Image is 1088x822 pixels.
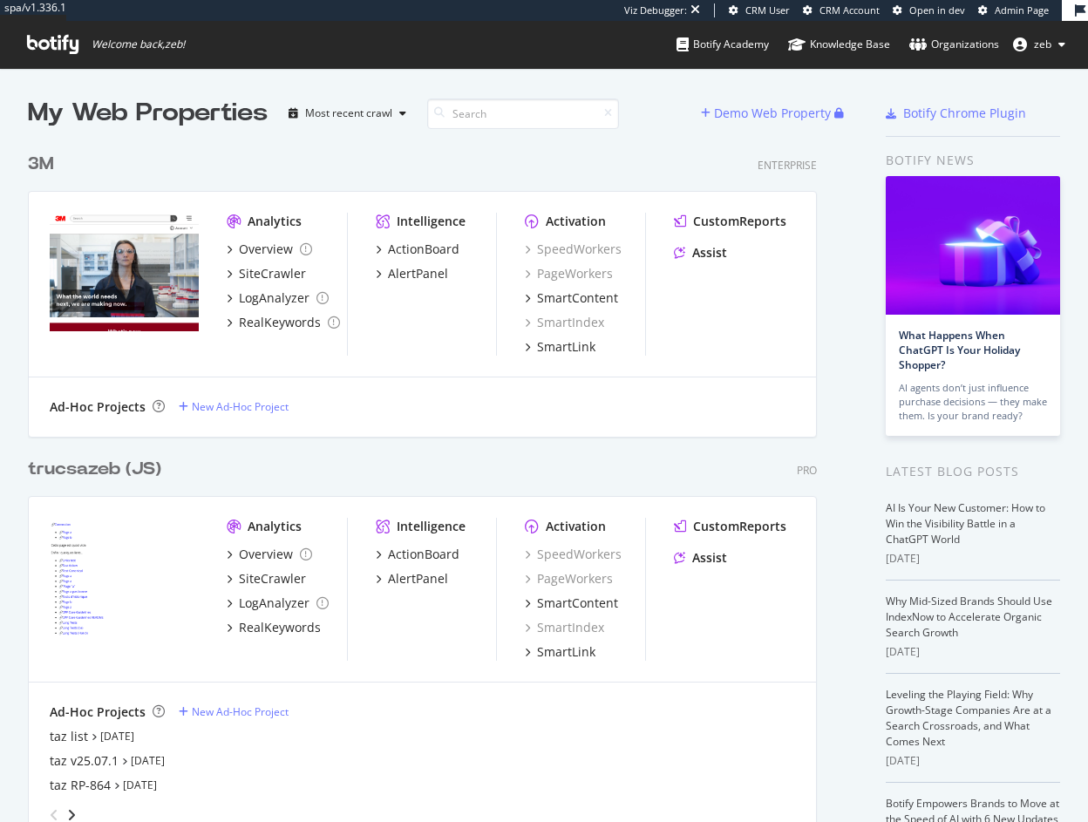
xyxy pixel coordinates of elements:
[179,399,289,414] a: New Ad-Hoc Project
[677,36,769,53] div: Botify Academy
[525,594,618,612] a: SmartContent
[239,265,306,282] div: SiteCrawler
[123,778,157,792] a: [DATE]
[50,398,146,416] div: Ad-Hoc Projects
[546,213,606,230] div: Activation
[239,594,309,612] div: LogAnalyzer
[28,457,168,482] a: trucsazeb (JS)
[388,265,448,282] div: AlertPanel
[227,289,329,307] a: LogAnalyzer
[701,99,834,127] button: Demo Web Property
[388,570,448,588] div: AlertPanel
[239,546,293,563] div: Overview
[819,3,880,17] span: CRM Account
[886,753,1060,769] div: [DATE]
[282,99,413,127] button: Most recent crawl
[227,241,312,258] a: Overview
[388,241,459,258] div: ActionBoard
[525,241,622,258] a: SpeedWorkers
[729,3,790,17] a: CRM User
[525,619,604,636] a: SmartIndex
[248,213,302,230] div: Analytics
[525,265,613,282] a: PageWorkers
[546,518,606,535] div: Activation
[100,729,134,744] a: [DATE]
[692,244,727,262] div: Assist
[677,21,769,68] a: Botify Academy
[978,3,1049,17] a: Admin Page
[50,703,146,721] div: Ad-Hoc Projects
[239,289,309,307] div: LogAnalyzer
[50,518,199,637] img: trucsazeb
[50,213,199,332] img: 3M
[239,314,321,331] div: RealKeywords
[179,704,289,719] a: New Ad-Hoc Project
[376,546,459,563] a: ActionBoard
[909,21,999,68] a: Organizations
[714,105,831,122] div: Demo Web Property
[674,518,786,535] a: CustomReports
[886,594,1052,640] a: Why Mid-Sized Brands Should Use IndexNow to Accelerate Organic Search Growth
[745,3,790,17] span: CRM User
[239,619,321,636] div: RealKeywords
[192,704,289,719] div: New Ad-Hoc Project
[899,328,1020,372] a: What Happens When ChatGPT Is Your Holiday Shopper?
[525,643,595,661] a: SmartLink
[50,777,111,794] a: taz RP-864
[397,518,466,535] div: Intelligence
[899,381,1047,423] div: AI agents don’t just influence purchase decisions — they make them. Is your brand ready?
[999,31,1079,58] button: zeb
[886,176,1060,315] img: What Happens When ChatGPT Is Your Holiday Shopper?
[92,37,185,51] span: Welcome back, zeb !
[788,21,890,68] a: Knowledge Base
[624,3,687,17] div: Viz Debugger:
[674,549,727,567] a: Assist
[537,643,595,661] div: SmartLink
[376,570,448,588] a: AlertPanel
[239,241,293,258] div: Overview
[674,244,727,262] a: Assist
[131,753,165,768] a: [DATE]
[239,570,306,588] div: SiteCrawler
[788,36,890,53] div: Knowledge Base
[525,570,613,588] a: PageWorkers
[227,594,329,612] a: LogAnalyzer
[995,3,1049,17] span: Admin Page
[537,594,618,612] div: SmartContent
[28,96,268,131] div: My Web Properties
[227,570,306,588] a: SiteCrawler
[693,518,786,535] div: CustomReports
[376,265,448,282] a: AlertPanel
[909,36,999,53] div: Organizations
[397,213,466,230] div: Intelligence
[227,314,340,331] a: RealKeywords
[28,152,60,177] a: 3M
[693,213,786,230] div: CustomReports
[227,619,321,636] a: RealKeywords
[525,314,604,331] a: SmartIndex
[537,338,595,356] div: SmartLink
[227,265,306,282] a: SiteCrawler
[50,752,119,770] a: taz v25.07.1
[1034,37,1051,51] span: zeb
[692,549,727,567] div: Assist
[758,158,817,173] div: Enterprise
[525,546,622,563] a: SpeedWorkers
[376,241,459,258] a: ActionBoard
[886,500,1045,547] a: AI Is Your New Customer: How to Win the Visibility Battle in a ChatGPT World
[701,105,834,120] a: Demo Web Property
[227,546,312,563] a: Overview
[192,399,289,414] div: New Ad-Hoc Project
[525,338,595,356] a: SmartLink
[50,728,88,745] a: taz list
[803,3,880,17] a: CRM Account
[305,108,392,119] div: Most recent crawl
